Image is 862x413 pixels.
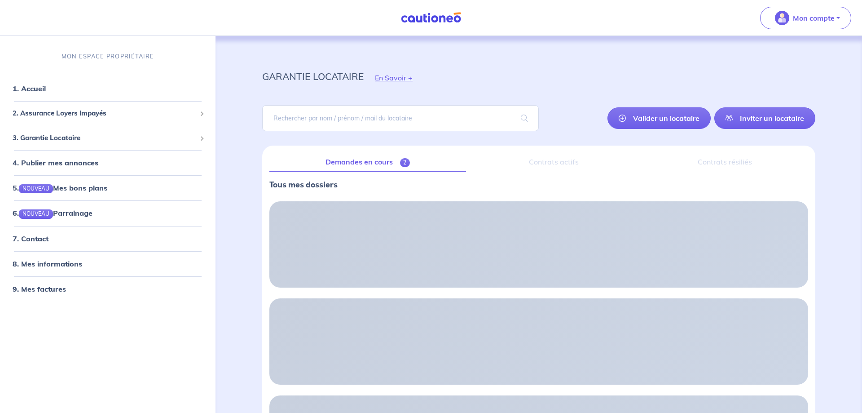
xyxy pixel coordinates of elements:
[62,52,154,61] p: MON ESPACE PROPRIÉTAIRE
[4,204,212,222] div: 6.NOUVEAUParrainage
[269,153,466,172] a: Demandes en cours2
[262,105,539,131] input: Rechercher par nom / prénom / mail du locataire
[4,80,212,98] div: 1. Accueil
[400,158,410,167] span: 2
[269,179,808,191] p: Tous mes dossiers
[364,65,424,91] button: En Savoir +
[760,7,851,29] button: illu_account_valid_menu.svgMon compte
[607,107,711,129] a: Valider un locataire
[4,254,212,272] div: 8. Mes informations
[13,133,196,143] span: 3. Garantie Locataire
[4,280,212,298] div: 9. Mes factures
[4,105,212,122] div: 2. Assurance Loyers Impayés
[13,183,107,192] a: 5.NOUVEAUMes bons plans
[397,12,465,23] img: Cautioneo
[13,108,196,119] span: 2. Assurance Loyers Impayés
[793,13,835,23] p: Mon compte
[13,259,82,268] a: 8. Mes informations
[510,106,539,131] span: search
[13,209,92,218] a: 6.NOUVEAUParrainage
[4,229,212,247] div: 7. Contact
[4,129,212,147] div: 3. Garantie Locataire
[13,158,98,167] a: 4. Publier mes annonces
[13,234,48,243] a: 7. Contact
[13,284,66,293] a: 9. Mes factures
[262,68,364,84] p: garantie locataire
[775,11,789,25] img: illu_account_valid_menu.svg
[714,107,815,129] a: Inviter un locataire
[4,154,212,172] div: 4. Publier mes annonces
[4,179,212,197] div: 5.NOUVEAUMes bons plans
[13,84,46,93] a: 1. Accueil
